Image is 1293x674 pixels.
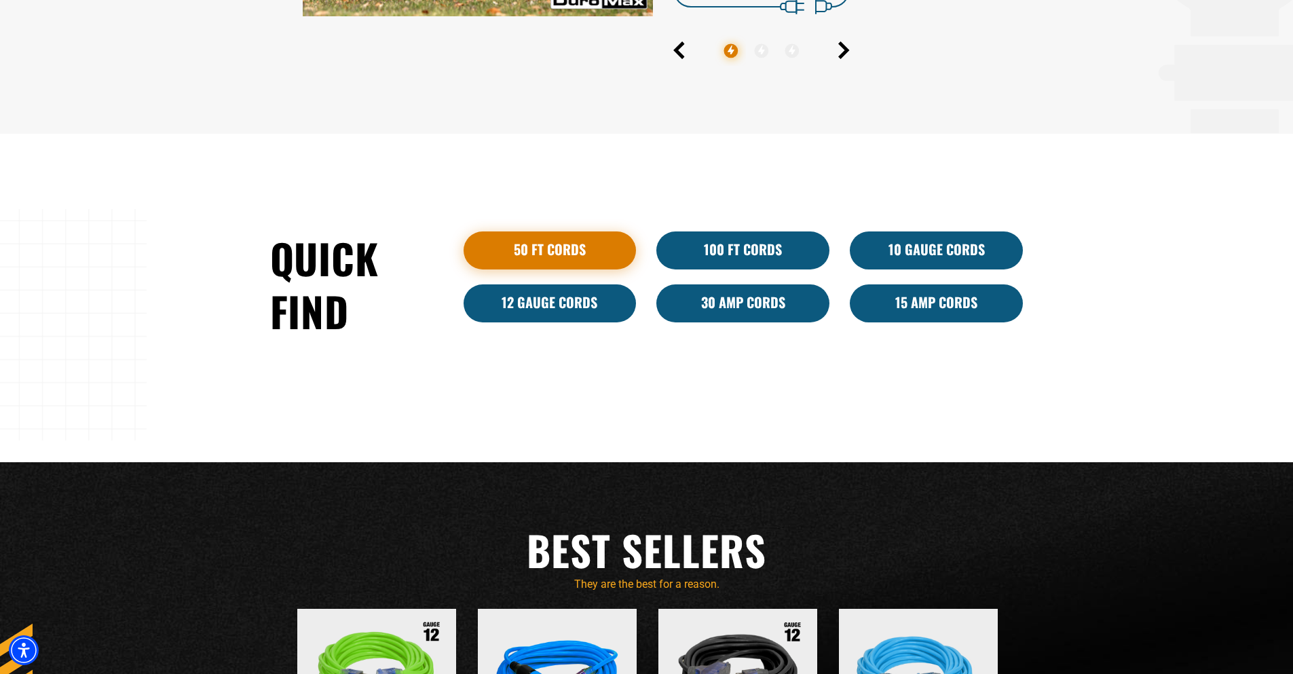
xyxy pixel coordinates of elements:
[270,231,443,337] h2: Quick Find
[850,284,1023,322] a: 15 Amp Cords
[656,231,829,269] a: 100 Ft Cords
[464,284,637,322] a: 12 Gauge Cords
[270,576,1024,593] p: They are the best for a reason.
[270,523,1024,576] h2: Best Sellers
[850,231,1023,269] a: 10 Gauge Cords
[673,41,685,59] button: Previous
[838,41,850,59] button: Next
[9,635,39,665] div: Accessibility Menu
[464,231,637,269] a: 50 ft cords
[656,284,829,322] a: 30 Amp Cords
